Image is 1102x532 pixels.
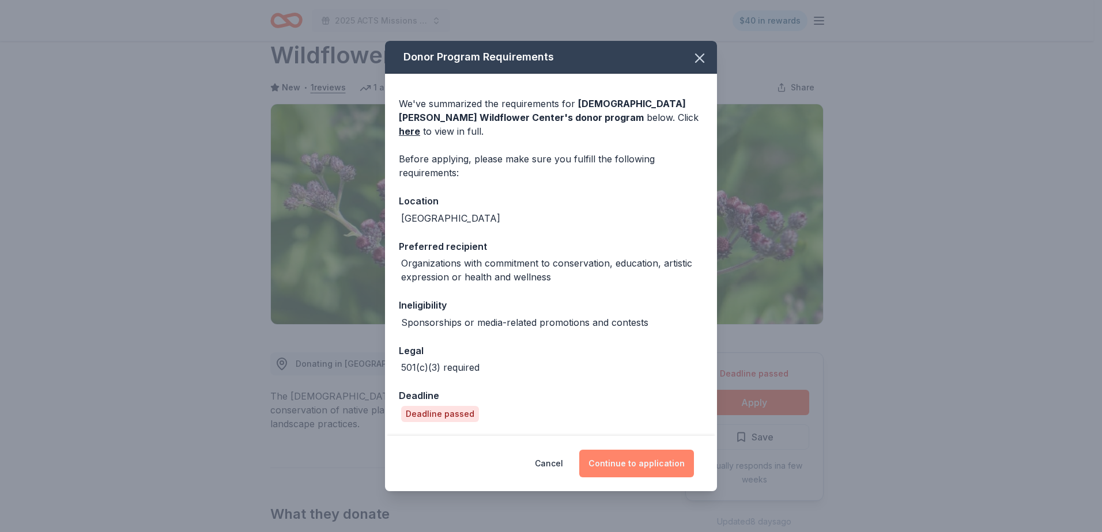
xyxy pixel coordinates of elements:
[399,152,703,180] div: Before applying, please make sure you fulfill the following requirements:
[399,97,703,138] div: We've summarized the requirements for below. Click to view in full.
[401,316,648,329] div: Sponsorships or media-related promotions and contests
[399,124,420,138] a: here
[385,41,717,74] div: Donor Program Requirements
[401,360,480,374] div: 501(c)(3) required
[579,450,694,477] button: Continue to application
[399,298,703,313] div: Ineligibility
[399,193,703,208] div: Location
[401,406,479,422] div: Deadline passed
[401,211,500,225] div: [GEOGRAPHIC_DATA]
[401,256,703,284] div: Organizations with commitment to conservation, education, artistic expression or health and wellness
[399,388,703,403] div: Deadline
[535,450,563,477] button: Cancel
[399,343,703,358] div: Legal
[399,239,703,254] div: Preferred recipient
